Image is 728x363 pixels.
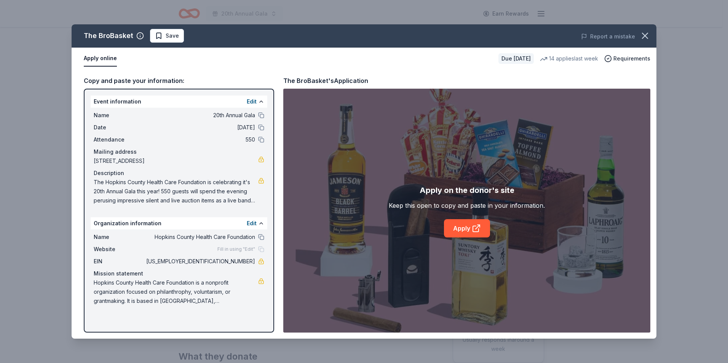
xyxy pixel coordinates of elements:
span: Name [94,111,145,120]
span: 550 [145,135,255,144]
div: 14 applies last week [540,54,598,63]
span: Hopkins County Health Care Foundation is a nonprofit organization focused on philanthrophy, volun... [94,278,258,306]
div: Description [94,169,264,178]
span: Date [94,123,145,132]
span: [STREET_ADDRESS] [94,156,258,166]
button: Report a mistake [581,32,635,41]
button: Edit [247,219,257,228]
span: [US_EMPLOYER_IDENTIFICATION_NUMBER] [145,257,255,266]
span: Attendance [94,135,145,144]
button: Edit [247,97,257,106]
div: Mailing address [94,147,264,156]
span: EIN [94,257,145,266]
a: Apply [444,219,490,237]
div: Keep this open to copy and paste in your information. [389,201,545,210]
span: 20th Annual Gala [145,111,255,120]
div: Mission statement [94,269,264,278]
span: The Hopkins County Health Care Foundation is celebrating it's 20th Annual Gala this year! 550 gue... [94,178,258,205]
div: Event information [91,96,267,108]
div: The BroBasket [84,30,133,42]
div: Apply on the donor's site [420,184,514,196]
span: Name [94,232,145,242]
span: Save [166,31,179,40]
span: Hopkins County Health Care Foundation [145,232,255,242]
span: Fill in using "Edit" [217,246,255,252]
button: Requirements [604,54,650,63]
button: Apply online [84,51,117,67]
button: Save [150,29,184,43]
div: Organization information [91,217,267,229]
span: Requirements [613,54,650,63]
div: Copy and paste your information: [84,76,274,86]
div: The BroBasket's Application [283,76,368,86]
span: [DATE] [145,123,255,132]
div: Due [DATE] [498,53,534,64]
span: Website [94,245,145,254]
